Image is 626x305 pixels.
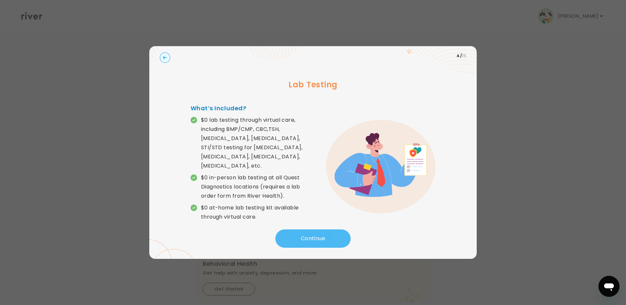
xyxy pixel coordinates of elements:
[201,203,313,222] p: $0 at-home lab testing kit available through virtual care.
[326,120,435,213] img: error graphic
[201,116,313,170] p: $0 lab testing through virtual care, including BMP/CMP, CBC,TSH, [MEDICAL_DATA], [MEDICAL_DATA], ...
[201,173,313,201] p: $0 in-person lab testing at all Quest Diagnostics locations (requires a lab order form from River...
[160,79,466,91] h3: Lab Testing
[191,104,313,113] h4: What’s Included?
[275,229,351,248] button: Continue
[598,276,619,297] iframe: Button to launch messaging window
